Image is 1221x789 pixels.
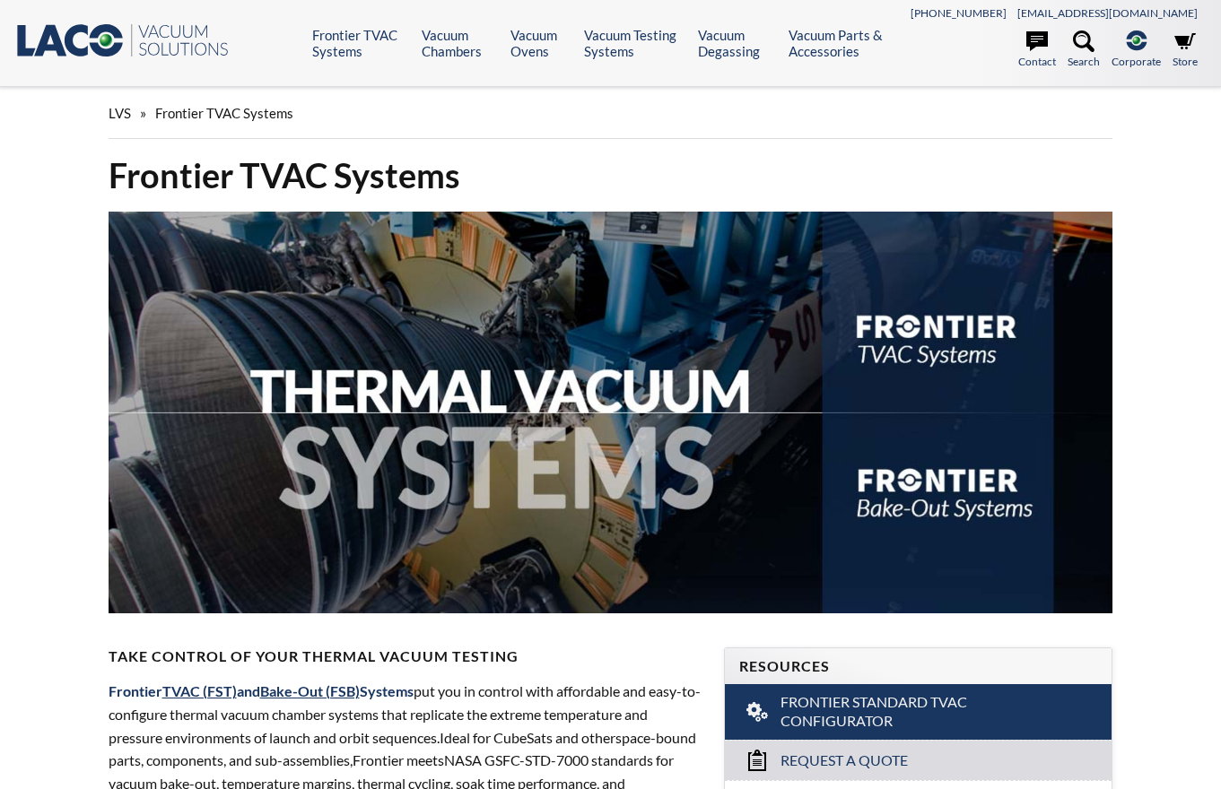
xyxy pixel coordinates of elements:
span: Request a Quote [781,751,908,770]
h4: Resources [739,657,1098,676]
a: Contact [1018,30,1056,70]
h4: Take Control of Your Thermal Vacuum Testing [109,647,702,666]
a: Vacuum Degassing [698,27,775,59]
a: [PHONE_NUMBER] [911,6,1007,20]
h1: Frontier TVAC Systems [109,153,1113,197]
a: TVAC (FST) [162,682,237,699]
span: LVS [109,105,131,121]
a: Vacuum Parts & Accessories [789,27,904,59]
span: Frontier and Systems [109,682,414,699]
span: xtreme temperature and pressure environments of launch and orbit sequences. eal for CubeSats and ... [109,706,648,746]
span: Frontier Standard TVAC Configurator [781,693,1056,731]
img: Thermal Vacuum Systems header [109,212,1113,613]
a: [EMAIL_ADDRESS][DOMAIN_NAME] [1017,6,1198,20]
a: Bake-Out (FSB) [260,682,360,699]
div: » [109,88,1113,139]
a: Vacuum Ovens [510,27,571,59]
a: Vacuum Testing Systems [584,27,685,59]
a: Request a Quote [725,740,1112,780]
span: Frontier TVAC Systems [155,105,293,121]
a: Frontier TVAC Systems [312,27,407,59]
a: Store [1173,30,1198,70]
a: Vacuum Chambers [422,27,497,59]
span: Id [440,729,452,746]
a: Frontier Standard TVAC Configurator [725,684,1112,740]
span: Corporate [1112,53,1161,70]
a: Search [1068,30,1100,70]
